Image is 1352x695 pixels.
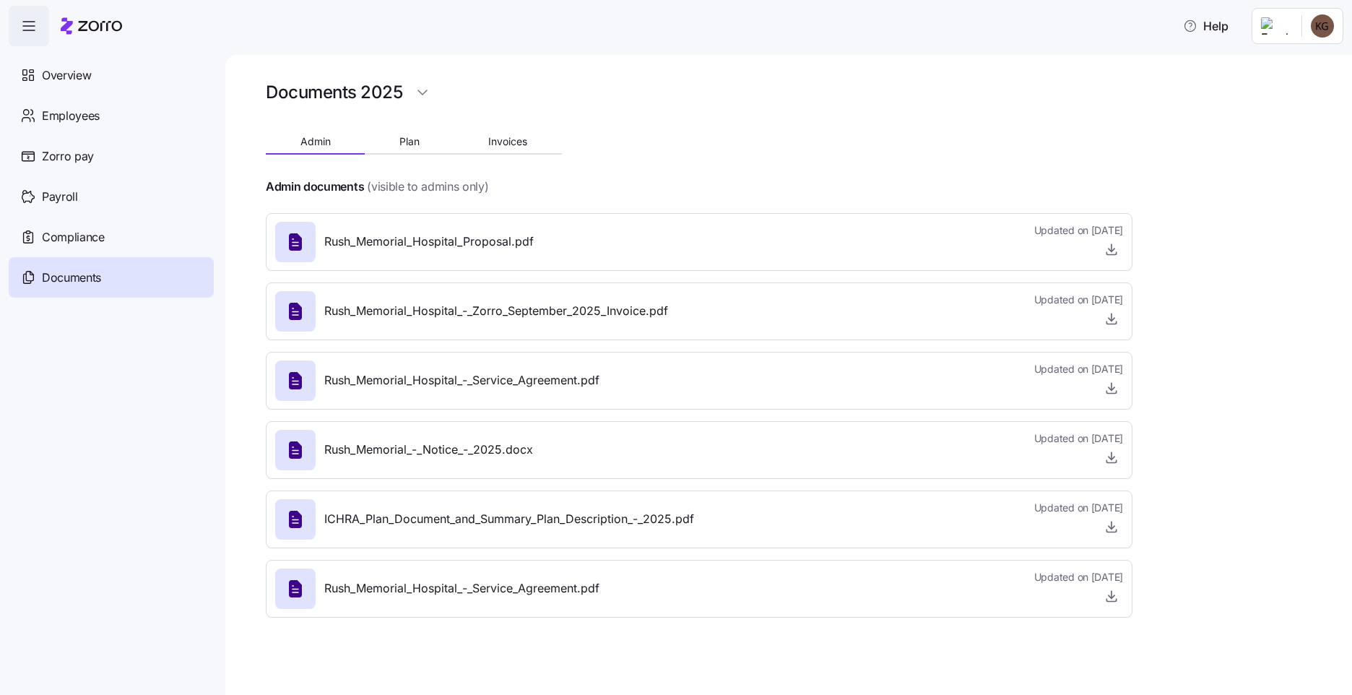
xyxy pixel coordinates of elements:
[9,176,214,217] a: Payroll
[9,217,214,257] a: Compliance
[42,269,101,287] span: Documents
[488,137,527,147] span: Invoices
[266,81,402,103] h1: Documents 2025
[1034,501,1123,515] span: Updated on [DATE]
[324,233,534,251] span: Rush_Memorial_Hospital_Proposal.pdf
[9,136,214,176] a: Zorro pay
[1311,14,1334,38] img: b34cea83cf096b89a2fb04a6d3fa81b3
[324,371,599,389] span: Rush_Memorial_Hospital_-_Service_Agreement.pdf
[324,302,668,320] span: Rush_Memorial_Hospital_-_Zorro_September_2025_Invoice.pdf
[399,137,420,147] span: Plan
[1261,17,1290,35] img: Employer logo
[9,95,214,136] a: Employees
[42,66,91,85] span: Overview
[1171,12,1240,40] button: Help
[1034,570,1123,584] span: Updated on [DATE]
[1034,223,1123,238] span: Updated on [DATE]
[42,228,105,246] span: Compliance
[42,107,100,125] span: Employees
[324,579,599,597] span: Rush_Memorial_Hospital_-_Service_Agreement.pdf
[1034,293,1123,307] span: Updated on [DATE]
[300,137,331,147] span: Admin
[1034,362,1123,376] span: Updated on [DATE]
[9,55,214,95] a: Overview
[42,147,94,165] span: Zorro pay
[9,257,214,298] a: Documents
[324,441,533,459] span: Rush_Memorial_-_Notice_-_2025.docx
[42,188,78,206] span: Payroll
[1183,17,1228,35] span: Help
[367,178,488,196] span: (visible to admins only)
[1034,431,1123,446] span: Updated on [DATE]
[324,510,694,528] span: ICHRA_Plan_Document_and_Summary_Plan_Description_-_2025.pdf
[266,178,364,195] h4: Admin documents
